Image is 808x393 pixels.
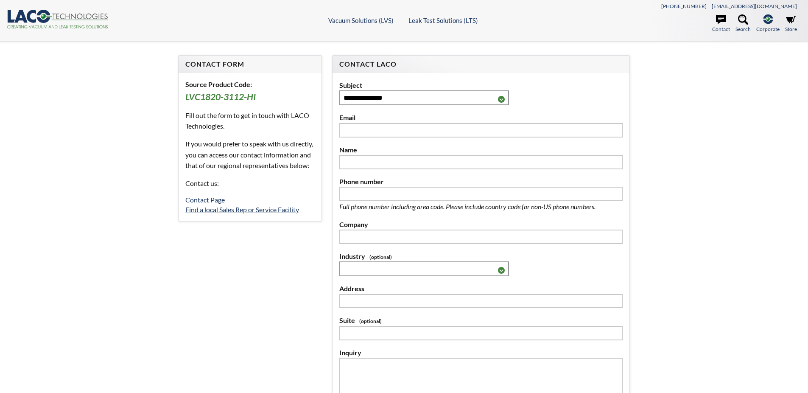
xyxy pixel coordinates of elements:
label: Industry [339,251,623,262]
label: Address [339,283,623,294]
label: Name [339,144,623,155]
h3: LVC1820-3112-HI [185,91,315,103]
p: Full phone number including area code. Please include country code for non-US phone numbers. [339,201,623,212]
a: [PHONE_NUMBER] [661,3,707,9]
a: Find a local Sales Rep or Service Facility [185,205,299,213]
span: Corporate [756,25,780,33]
h4: Contact Form [185,60,315,69]
label: Subject [339,80,623,91]
p: Fill out the form to get in touch with LACO Technologies. [185,110,315,132]
a: Contact [712,14,730,33]
h4: Contact LACO [339,60,623,69]
a: Search [735,14,751,33]
a: Leak Test Solutions (LTS) [408,17,478,24]
b: Source Product Code: [185,80,252,88]
a: [EMAIL_ADDRESS][DOMAIN_NAME] [712,3,797,9]
label: Phone number [339,176,623,187]
a: Vacuum Solutions (LVS) [328,17,394,24]
label: Inquiry [339,347,623,358]
a: Contact Page [185,196,225,204]
label: Suite [339,315,623,326]
label: Email [339,112,623,123]
a: Store [785,14,797,33]
p: Contact us: [185,178,315,189]
p: If you would prefer to speak with us directly, you can access our contact information and that of... [185,138,315,171]
label: Company [339,219,623,230]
